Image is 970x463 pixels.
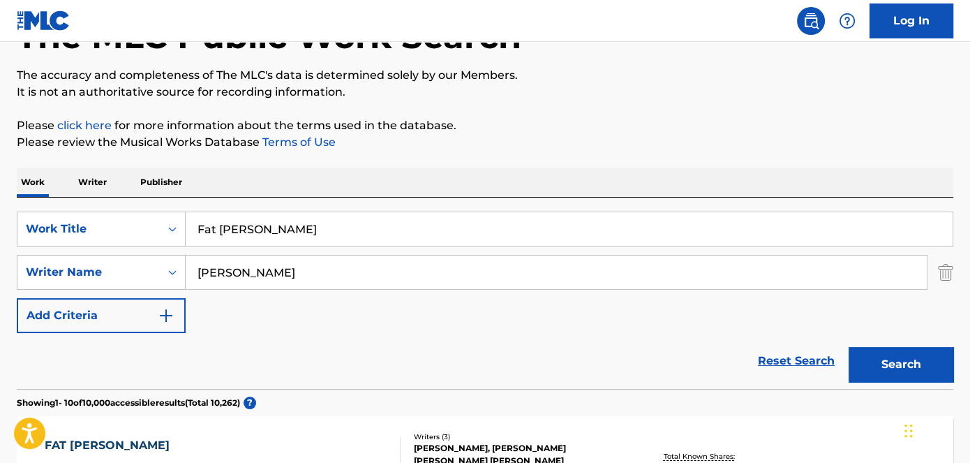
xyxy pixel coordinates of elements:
p: Please review the Musical Works Database [17,134,953,151]
button: Search [849,347,953,382]
p: Total Known Shares: [664,451,738,462]
p: Writer [74,168,111,197]
img: 9d2ae6d4665cec9f34b9.svg [158,307,174,324]
p: Please for more information about the terms used in the database. [17,117,953,134]
div: Writers ( 3 ) [414,432,623,442]
div: FAT [PERSON_NAME] [45,437,177,454]
span: ? [244,397,256,409]
a: Reset Search [751,346,842,376]
iframe: Chat Widget [900,396,970,463]
img: Delete Criterion [938,255,953,290]
div: Drag [904,410,913,452]
img: search [803,13,819,29]
p: It is not an authoritative source for recording information. [17,84,953,101]
img: MLC Logo [17,10,70,31]
div: Help [833,7,861,35]
a: click here [57,119,112,132]
div: Work Title [26,221,151,237]
p: Work [17,168,49,197]
form: Search Form [17,212,953,389]
p: Publisher [136,168,186,197]
img: help [839,13,856,29]
button: Add Criteria [17,298,186,333]
a: Public Search [797,7,825,35]
p: The accuracy and completeness of The MLC's data is determined solely by our Members. [17,67,953,84]
p: Showing 1 - 10 of 10,000 accessible results (Total 10,262 ) [17,397,240,409]
div: Writer Name [26,264,151,281]
a: Log In [870,3,953,38]
a: Terms of Use [260,135,336,149]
